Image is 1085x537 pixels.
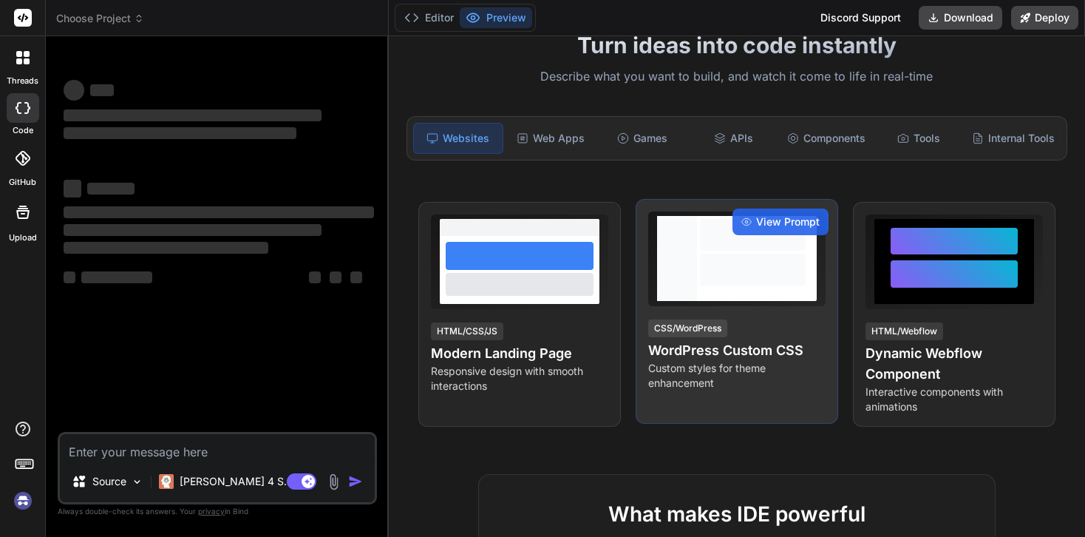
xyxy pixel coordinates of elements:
[309,271,321,283] span: ‌
[966,123,1061,154] div: Internal Tools
[7,75,38,87] label: threads
[812,6,910,30] div: Discord Support
[460,7,532,28] button: Preview
[874,123,963,154] div: Tools
[64,80,84,101] span: ‌
[398,67,1076,87] p: Describe what you want to build, and watch it come to life in real-time
[865,343,1043,385] h4: Dynamic Webflow Component
[648,340,826,361] h4: WordPress Custom CSS
[180,474,290,489] p: [PERSON_NAME] 4 S..
[431,364,608,394] p: Responsive design with smooth interactions
[506,123,595,154] div: Web Apps
[431,322,503,340] div: HTML/CSS/JS
[13,124,33,137] label: code
[598,123,687,154] div: Games
[64,180,81,197] span: ‌
[325,473,342,490] img: attachment
[92,474,126,489] p: Source
[159,474,174,489] img: Claude 4 Sonnet
[10,488,35,513] img: signin
[330,271,341,283] span: ‌
[9,176,36,189] label: GitHub
[865,385,1043,414] p: Interactive components with animations
[431,343,608,364] h4: Modern Landing Page
[131,476,143,488] img: Pick Models
[64,271,75,283] span: ‌
[919,6,1002,30] button: Download
[348,474,363,489] img: icon
[64,127,296,139] span: ‌
[690,123,778,154] div: APIs
[64,242,268,254] span: ‌
[398,7,460,28] button: Editor
[90,84,114,96] span: ‌
[87,183,135,195] span: ‌
[865,322,943,340] div: HTML/Webflow
[9,232,37,244] label: Upload
[81,271,152,283] span: ‌
[503,499,971,530] h2: What makes IDE powerful
[398,32,1076,58] h1: Turn ideas into code instantly
[350,271,362,283] span: ‌
[648,320,727,337] div: CSS/WordPress
[64,224,322,236] span: ‌
[56,11,144,26] span: Choose Project
[1011,6,1078,30] button: Deploy
[413,123,503,154] div: Websites
[781,123,871,154] div: Components
[58,504,377,519] p: Always double-check its answers. Your in Bind
[64,109,322,121] span: ‌
[198,507,225,516] span: privacy
[64,206,374,218] span: ‌
[648,361,826,391] p: Custom styles for theme enhancement
[756,215,820,229] span: View Prompt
